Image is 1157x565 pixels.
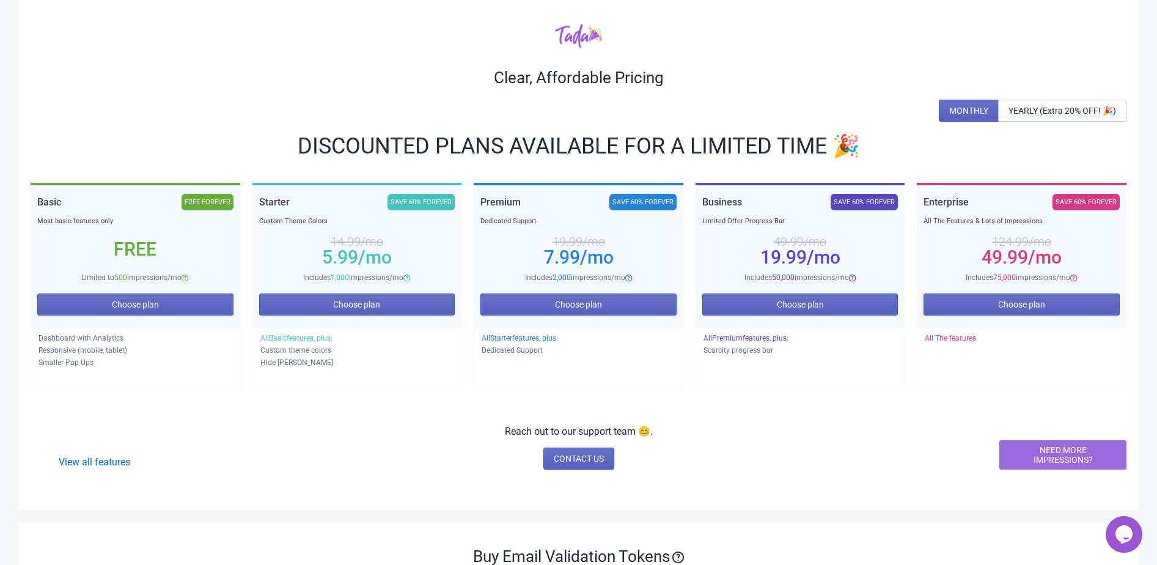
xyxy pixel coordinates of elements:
p: Dashboard with Analytics [39,332,232,344]
span: All The features [925,334,976,342]
a: View all features [59,456,130,468]
span: Includes impressions/mo [303,273,403,282]
div: Premium [480,194,521,210]
span: CONTACT US [554,454,604,463]
span: Choose plan [112,300,159,309]
div: Starter [259,194,290,210]
p: Custom theme colors [260,344,454,356]
span: /mo [807,246,840,268]
img: tadacolor.png [555,23,602,48]
p: Responsive (mobile, tablet) [39,344,232,356]
span: Choose plan [555,300,602,309]
span: /mo [580,246,614,268]
p: Scarcity progress bar [703,344,897,356]
div: DISCOUNTED PLANS AVAILABLE FOR A LIMITED TIME 🎉 [31,136,1126,156]
div: SAVE 60% FOREVER [1052,194,1120,210]
span: 75,000 [993,273,1016,282]
span: Choose plan [777,300,824,309]
div: Dedicated Support [480,215,677,227]
div: 49.99 /mo [702,237,898,246]
span: MONTHLY [949,106,988,116]
button: NEED MORE IMPRESSIONS? [999,440,1126,470]
div: Limited to impressions/mo [37,271,233,284]
div: SAVE 60% FOREVER [388,194,455,210]
span: 500 [114,273,127,282]
div: FREE FOREVER [182,194,233,210]
p: Smaller Pop Ups [39,356,232,369]
span: All Premium features, plus: [703,334,788,342]
button: Choose plan [924,294,1120,316]
span: NEED MORE IMPRESSIONS? [1010,445,1116,465]
span: /mo [1028,246,1062,268]
iframe: chat widget [1106,516,1145,553]
span: 50,000 [772,273,795,282]
div: Enterprise [924,194,969,210]
div: 7.99 [480,253,677,262]
div: Free [37,245,233,254]
button: Choose plan [37,294,233,316]
div: All The Features & Lots of Impressions [924,215,1120,227]
div: Business [702,194,742,210]
div: 49.99 [924,253,1120,262]
span: Includes impressions/mo [744,273,849,282]
button: MONTHLY [939,100,999,122]
p: Hide [PERSON_NAME] [260,356,454,369]
span: Choose plan [998,300,1045,309]
div: Basic [37,194,61,210]
div: 124.99 /mo [924,237,1120,246]
button: Choose plan [259,294,455,316]
span: 1,000 [331,273,349,282]
div: Clear, Affordable Pricing [31,68,1126,87]
span: Includes impressions/mo [525,273,625,282]
div: SAVE 60% FOREVER [831,194,898,210]
div: Custom Theme Colors [259,215,455,227]
span: All Basic features, plus: [260,334,332,342]
div: 19.99 [702,253,898,262]
p: Reach out to our support team 😊. [505,424,653,439]
div: SAVE 60% FOREVER [609,194,677,210]
span: 2,000 [553,273,571,282]
button: Choose plan [702,294,898,316]
a: CONTACT US [543,448,614,470]
span: All Starter features, plus: [482,334,558,342]
p: Dedicated Support [482,344,675,356]
div: Limited Offer Progress Bar [702,215,898,227]
div: Most basic features only [37,215,233,227]
span: Choose plan [333,300,380,309]
span: YEARLY (Extra 20% OFF! 🎉) [1008,106,1116,116]
div: 19.99 /mo [480,237,677,246]
button: Choose plan [480,294,677,316]
span: Includes impressions/mo [966,273,1070,282]
button: YEARLY (Extra 20% OFF! 🎉) [998,100,1126,122]
div: 14.99 /mo [259,237,455,246]
div: 5.99 [259,253,455,262]
span: /mo [358,246,392,268]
